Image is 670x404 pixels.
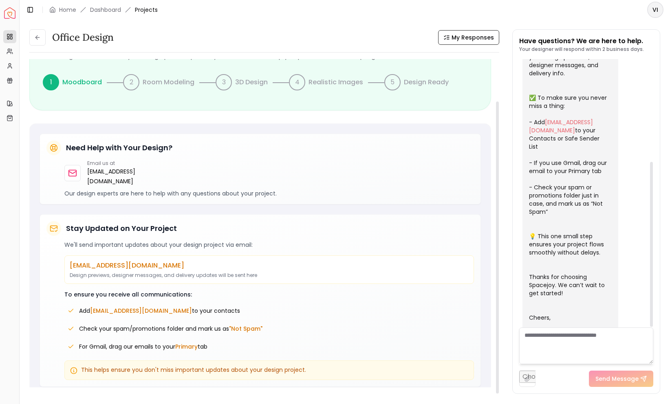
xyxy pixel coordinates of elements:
div: 2 [123,74,139,90]
span: Add to your contacts [79,307,240,315]
p: 3D Design [235,77,268,87]
p: Moodboard [62,77,102,87]
p: We'll send important updates about your design project via email: [64,241,474,249]
div: 5 [384,74,401,90]
a: [EMAIL_ADDRESS][DOMAIN_NAME] [87,167,157,186]
span: Primary [175,343,198,351]
span: My Responses [452,33,494,42]
h3: Office design [52,31,114,44]
span: This helps ensure you don't miss important updates about your design project. [81,366,306,374]
p: To ensure you receive all communications: [64,290,474,299]
button: VI [647,2,663,18]
span: Check your spam/promotions folder and mark us as [79,325,262,333]
p: Design previews, designer messages, and delivery updates will be sent here [70,272,469,279]
p: Our design experts are here to help with any questions about your project. [64,189,474,198]
p: Have questions? We are here to help. [519,36,644,46]
a: Home [59,6,76,14]
img: Spacejoy Logo [4,7,15,19]
div: 1 [43,74,59,90]
p: Room Modeling [143,77,194,87]
div: 3 [216,74,232,90]
a: [EMAIL_ADDRESS][DOMAIN_NAME] [529,118,593,134]
h5: Need Help with Your Design? [66,142,172,154]
nav: breadcrumb [49,6,158,14]
a: Spacejoy [4,7,15,19]
div: 4 [289,74,305,90]
span: VI [648,2,663,17]
h5: Stay Updated on Your Project [66,223,177,234]
p: Realistic Images [309,77,363,87]
button: My Responses [438,30,499,45]
a: Dashboard [90,6,121,14]
span: "Not Spam" [229,325,262,333]
p: Email us at [87,160,157,167]
span: Projects [135,6,158,14]
span: [EMAIL_ADDRESS][DOMAIN_NAME] [90,307,192,315]
p: [EMAIL_ADDRESS][DOMAIN_NAME] [70,261,469,270]
p: Your designer will respond within 2 business days. [519,46,644,53]
p: Design Ready [404,77,449,87]
span: For Gmail, drag our emails to your tab [79,343,207,351]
